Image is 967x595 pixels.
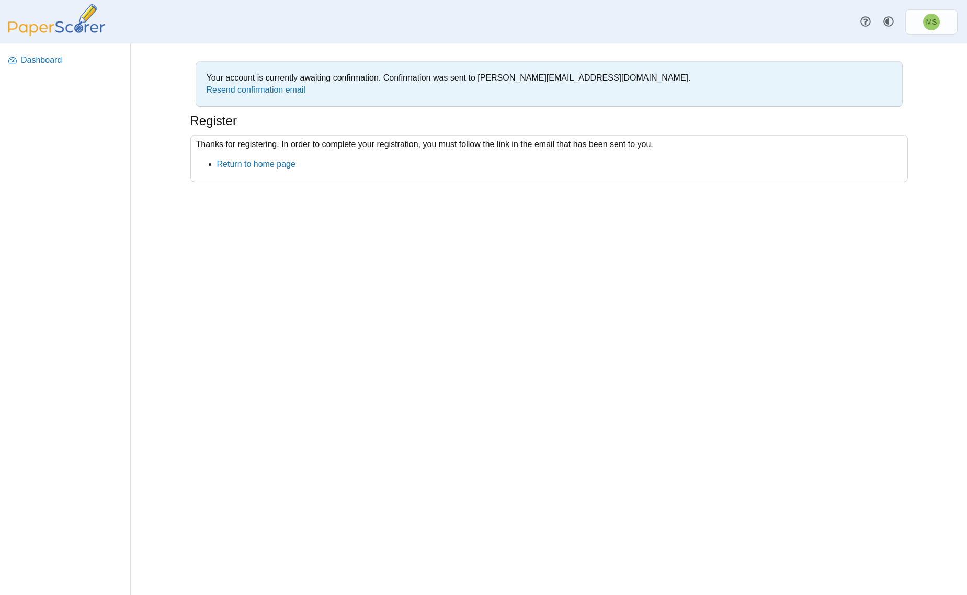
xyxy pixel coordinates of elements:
a: Dashboard [4,48,127,73]
span: Dashboard [21,54,123,66]
div: Your account is currently awaiting confirmation. Confirmation was sent to [PERSON_NAME][EMAIL_ADD... [201,67,897,101]
span: Morgan Stefik [923,14,940,30]
a: Morgan Stefik [905,9,958,35]
div: Thanks for registering. In order to complete your registration, you must follow the link in the e... [190,135,908,183]
img: PaperScorer [4,4,109,36]
h1: Register [190,112,237,130]
a: Return to home page [217,160,295,169]
a: Resend confirmation email [207,85,305,94]
span: Morgan Stefik [926,18,937,26]
a: PaperScorer [4,29,109,38]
